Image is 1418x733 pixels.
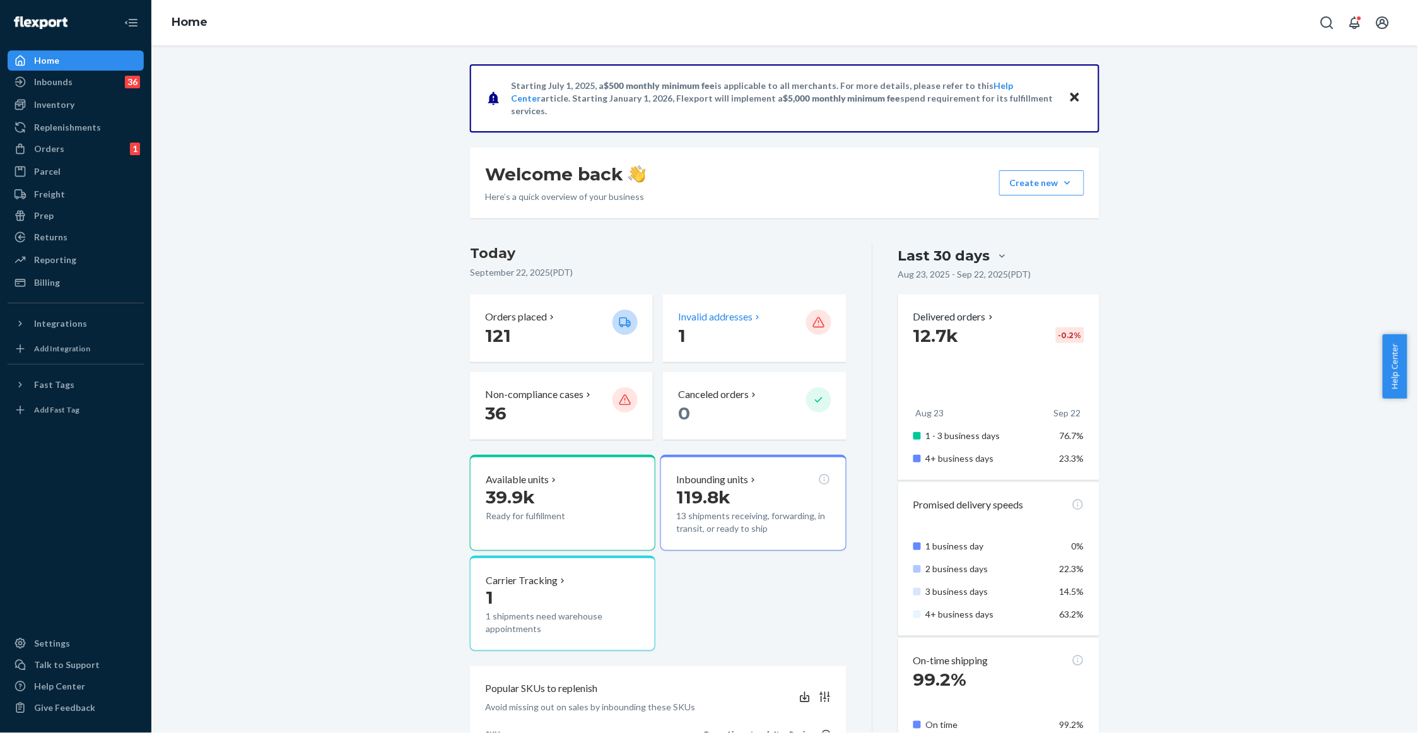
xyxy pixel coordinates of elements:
div: Give Feedback [34,701,95,714]
div: Help Center [34,680,85,693]
p: Non-compliance cases [485,387,583,402]
button: Inbounding units119.8k13 shipments receiving, forwarding, in transit, or ready to ship [660,455,846,551]
p: Promised delivery speeds [913,498,1024,512]
p: 1 shipments need warehouse appointments [486,610,640,635]
p: 3 business days [926,585,1050,598]
span: 0 [678,402,690,424]
button: Open Search Box [1315,10,1340,35]
button: Close [1067,89,1083,107]
span: 22.3% [1060,563,1084,574]
span: 12.7k [913,325,959,346]
a: Help Center [8,676,144,696]
a: Home [172,15,208,29]
button: Delivered orders [913,310,996,324]
button: Available units39.9kReady for fulfillment [470,455,655,551]
div: Returns [34,231,67,243]
a: Add Fast Tag [8,400,144,420]
p: Here’s a quick overview of your business [485,191,646,203]
p: Aug 23 [916,407,944,419]
p: 4+ business days [926,452,1050,465]
p: On time [926,718,1050,731]
div: Prep [34,209,54,222]
p: 1 - 3 business days [926,430,1050,442]
a: Returns [8,227,144,247]
p: Avoid missing out on sales by inbounding these SKUs [485,701,695,713]
button: Invalid addresses 1 [663,295,846,362]
button: Open notifications [1342,10,1368,35]
div: Orders [34,143,64,155]
p: Canceled orders [678,387,749,402]
a: Inbounds36 [8,72,144,92]
a: Settings [8,633,144,654]
p: 2 business days [926,563,1050,575]
div: Settings [34,637,70,650]
p: Invalid addresses [678,310,753,324]
p: September 22, 2025 ( PDT ) [470,266,847,279]
a: Replenishments [8,117,144,138]
button: Talk to Support [8,655,144,675]
a: Home [8,50,144,71]
span: 36 [485,402,507,424]
p: Available units [486,472,549,487]
span: 39.9k [486,486,535,508]
span: 63.2% [1060,609,1084,619]
div: Fast Tags [34,378,74,391]
h3: Today [470,243,847,264]
div: Integrations [34,317,87,330]
div: Inbounds [34,76,73,88]
div: Add Integration [34,343,90,354]
span: 1 [678,325,686,346]
div: Billing [34,276,60,289]
button: Give Feedback [8,698,144,718]
span: 121 [485,325,511,346]
div: Add Fast Tag [34,404,79,415]
span: 14.5% [1060,586,1084,597]
a: Orders1 [8,139,144,159]
p: Sep 22 [1054,407,1081,419]
div: Last 30 days [898,246,990,266]
a: Add Integration [8,339,144,359]
a: Freight [8,184,144,204]
div: Talk to Support [34,659,100,671]
span: Help Center [1383,334,1407,399]
div: Replenishments [34,121,101,134]
div: Inventory [34,98,74,111]
div: Freight [34,188,65,201]
span: 99.2% [913,669,967,690]
p: 1 business day [926,540,1050,553]
button: Orders placed 121 [470,295,653,362]
img: Flexport logo [14,16,67,29]
p: On-time shipping [913,654,988,668]
button: Create new [999,170,1084,196]
span: 76.7% [1060,430,1084,441]
button: Open account menu [1370,10,1395,35]
button: Non-compliance cases 36 [470,372,653,440]
div: Home [34,54,59,67]
div: Parcel [34,165,61,178]
a: Parcel [8,161,144,182]
a: Reporting [8,250,144,270]
span: 1 [486,587,493,608]
span: 119.8k [676,486,730,508]
div: 1 [130,143,140,155]
p: 13 shipments receiving, forwarding, in transit, or ready to ship [676,510,830,535]
button: Close Navigation [119,10,144,35]
a: Billing [8,273,144,293]
a: Inventory [8,95,144,115]
p: Inbounding units [676,472,748,487]
p: 4+ business days [926,608,1050,621]
span: 23.3% [1060,453,1084,464]
span: 99.2% [1060,719,1084,730]
p: Starting July 1, 2025, a is applicable to all merchants. For more details, please refer to this a... [511,79,1057,117]
button: Fast Tags [8,375,144,395]
button: Carrier Tracking11 shipments need warehouse appointments [470,556,655,652]
div: Reporting [34,254,76,266]
p: Popular SKUs to replenish [485,681,597,696]
p: Ready for fulfillment [486,510,602,522]
span: $500 monthly minimum fee [604,80,715,91]
p: Orders placed [485,310,547,324]
div: -0.2 % [1056,327,1084,343]
a: Prep [8,206,144,226]
button: Canceled orders 0 [663,372,846,440]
